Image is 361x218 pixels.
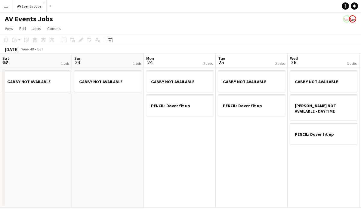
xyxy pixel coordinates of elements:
h3: GABBY NOT AVAILABLE [146,79,214,84]
div: BST [37,47,43,51]
app-job-card: PENCIL: Dover fit up [218,94,285,116]
span: 22 [2,59,9,66]
h3: GABBY NOT AVAILABLE [218,79,285,84]
app-user-avatar: Liam O'Brien [343,15,350,23]
span: View [5,26,13,31]
app-job-card: GABBY NOT AVAILABLE [218,70,285,92]
h1: AV Events Jobs [5,14,53,23]
app-job-card: GABBY NOT AVAILABLE [2,70,70,92]
span: Comms [47,26,61,31]
span: Week 48 [20,47,35,51]
h3: GABBY NOT AVAILABLE [74,79,142,84]
div: 1 Job [61,61,69,66]
div: 2 Jobs [275,61,285,66]
span: Sat [2,56,9,61]
span: Tue [218,56,225,61]
h3: GABBY NOT AVAILABLE [290,79,357,84]
app-job-card: PENCIL: Dover fit up [146,94,214,116]
app-job-card: GABBY NOT AVAILABLE [290,70,357,92]
h3: PENCIL: Dover fit up [146,103,214,108]
span: Mon [146,56,154,61]
div: 3 Jobs [347,61,356,66]
app-user-avatar: Liam O'Brien [349,15,356,23]
app-job-card: GABBY NOT AVAILABLE [146,70,214,92]
span: Wed [290,56,298,61]
h3: [PERSON_NAME] NOT AVAILABLE - DAYTIME [290,103,357,114]
a: Jobs [30,25,44,32]
span: Edit [19,26,26,31]
a: View [2,25,16,32]
span: 24 [145,59,154,66]
h3: PENCIL: Dover fit up [290,132,357,137]
div: [DATE] [5,46,19,52]
span: 23 [73,59,82,66]
span: 26 [289,59,298,66]
span: 25 [217,59,225,66]
div: 1 Job [133,61,141,66]
button: AV Events Jobs [12,0,47,12]
h3: PENCIL: Dover fit up [218,103,285,108]
app-job-card: GABBY NOT AVAILABLE [74,70,142,92]
a: Comms [45,25,63,32]
span: Sun [74,56,82,61]
span: Jobs [32,26,41,31]
h3: GABBY NOT AVAILABLE [2,79,70,84]
a: Edit [17,25,29,32]
app-job-card: [PERSON_NAME] NOT AVAILABLE - DAYTIME [290,94,357,120]
app-job-card: PENCIL: Dover fit up [290,123,357,144]
div: 2 Jobs [203,61,213,66]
